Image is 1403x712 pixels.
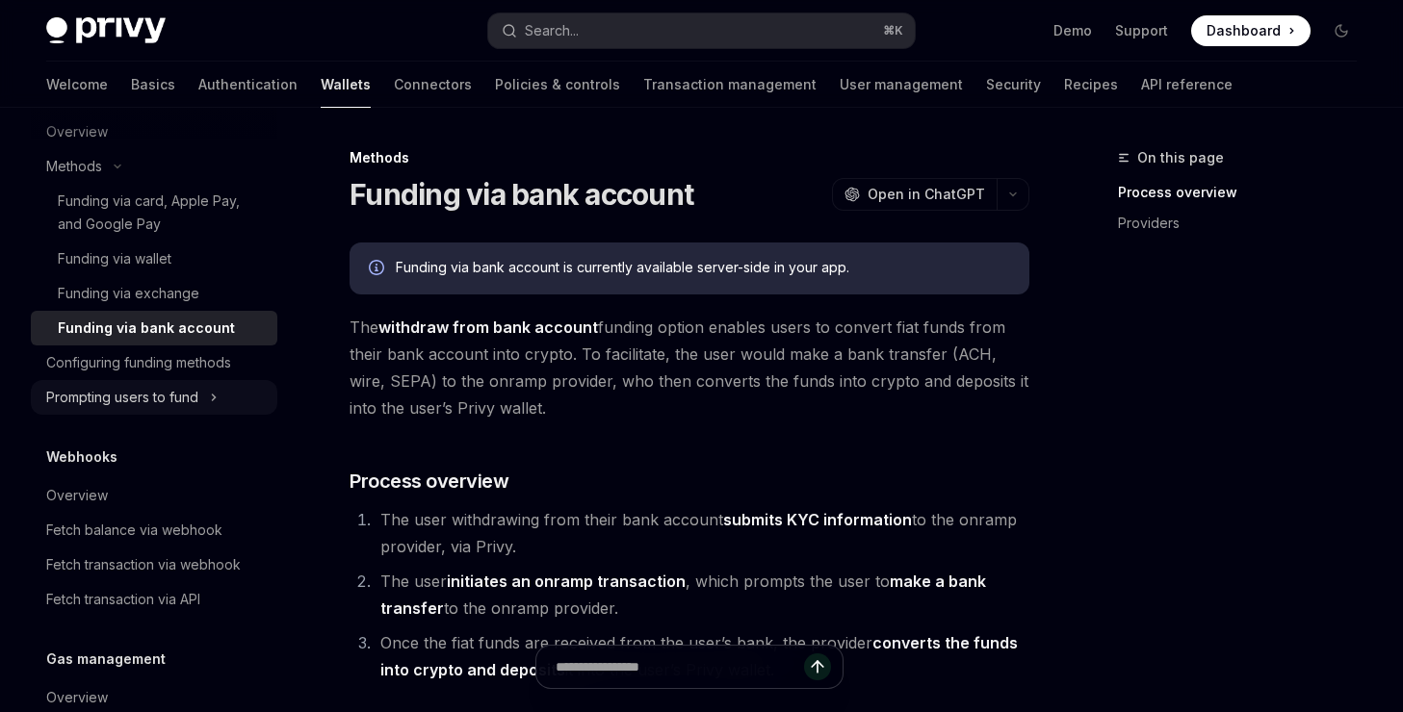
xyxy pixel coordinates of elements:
span: On this page [1137,146,1224,169]
a: Connectors [394,62,472,108]
div: Overview [46,686,108,709]
li: The user withdrawing from their bank account to the onramp provider, via Privy. [375,506,1029,560]
a: Basics [131,62,175,108]
div: Search... [525,19,579,42]
a: Support [1115,21,1168,40]
div: Funding via bank account [58,317,235,340]
a: Funding via card, Apple Pay, and Google Pay [31,184,277,242]
div: Funding via bank account is currently available server-side in your app. [396,258,1010,279]
span: Dashboard [1207,21,1281,40]
div: Prompting users to fund [46,386,198,409]
div: Overview [46,484,108,507]
a: Overview [31,478,277,513]
a: Providers [1118,208,1372,239]
img: dark logo [46,17,166,44]
a: User management [840,62,963,108]
button: Toggle dark mode [1326,15,1357,46]
h5: Webhooks [46,445,117,469]
button: Open search [488,13,915,48]
a: Funding via exchange [31,276,277,311]
a: Funding via wallet [31,242,277,276]
a: Security [986,62,1041,108]
div: Fetch transaction via API [46,588,200,611]
li: The user , which prompts the user to to the onramp provider. [375,568,1029,622]
a: Configuring funding methods [31,345,277,380]
a: Recipes [1064,62,1118,108]
a: Dashboard [1191,15,1311,46]
div: Funding via exchange [58,282,199,305]
div: Methods [46,155,102,178]
a: Process overview [1118,177,1372,208]
a: Funding via bank account [31,311,277,345]
a: API reference [1141,62,1233,108]
strong: initiates an onramp transaction [447,572,686,591]
a: Wallets [321,62,371,108]
h5: Gas management [46,648,166,671]
div: Funding via wallet [58,247,171,270]
div: Funding via card, Apple Pay, and Google Pay [58,190,266,236]
div: Fetch balance via webhook [46,519,222,542]
strong: withdraw from bank account [378,318,598,337]
a: Demo [1053,21,1092,40]
a: Welcome [46,62,108,108]
a: Fetch balance via webhook [31,513,277,547]
button: Toggle Prompting users to fund section [31,380,277,415]
button: Toggle Methods section [31,149,277,184]
a: Fetch transaction via API [31,582,277,617]
div: Methods [350,148,1029,167]
button: Send message [804,653,831,680]
a: Fetch transaction via webhook [31,547,277,582]
a: Authentication [198,62,298,108]
span: ⌘ K [883,23,903,38]
div: Fetch transaction via webhook [46,553,241,576]
h1: Funding via bank account [350,177,693,212]
button: Open in ChatGPT [832,178,997,211]
a: Transaction management [643,62,817,108]
a: Policies & controls [495,62,620,108]
input: Ask a question... [556,646,804,688]
strong: submits KYC information [723,510,912,529]
svg: Info [369,260,388,279]
div: Configuring funding methods [46,351,231,374]
span: The funding option enables users to convert fiat funds from their bank account into crypto. To fa... [350,314,1029,421]
span: Open in ChatGPT [868,185,985,204]
span: Process overview [350,468,508,495]
li: Once the fiat funds are received from the user’s bank, the provider it into the user’s Privy wallet. [375,629,1029,683]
